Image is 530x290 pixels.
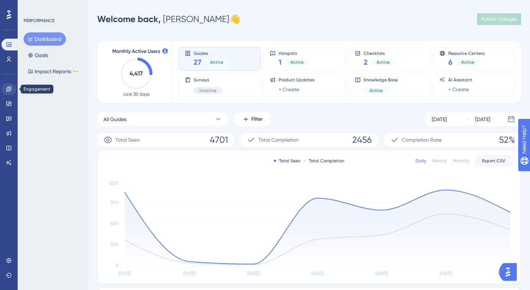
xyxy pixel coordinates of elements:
[17,2,46,11] span: Need Help?
[110,221,119,226] tspan: 600
[402,135,442,144] span: Completion Rate
[364,77,398,83] span: Knowledge Base
[24,65,84,78] button: Impact ReportsBETA
[24,49,53,62] button: Goals
[475,115,490,124] div: [DATE]
[448,50,484,56] span: Resource Centers
[194,50,229,56] span: Guides
[109,181,119,186] tspan: 1200
[481,16,517,22] span: Publish Changes
[290,59,304,65] span: Active
[375,271,388,276] tspan: [DATE]
[194,57,201,67] span: 27
[499,261,521,283] iframe: UserGuiding AI Assistant Launcher
[279,77,314,83] span: Product Updates
[73,70,79,73] div: BETA
[97,112,228,127] button: All Guides
[448,85,469,94] a: + Create
[279,85,299,94] a: + Create
[112,47,160,56] span: Monthly Active Users
[258,135,298,144] span: Total Completion
[499,134,515,146] span: 52%
[377,59,390,65] span: Active
[448,57,452,67] span: 6
[497,271,510,276] tspan: [DATE]
[97,13,240,25] div: [PERSON_NAME] 👋
[432,115,447,124] div: [DATE]
[482,158,505,164] span: Export CSV
[370,88,383,93] span: Active
[130,70,143,77] text: 4,417
[247,271,259,276] tspan: [DATE]
[24,32,66,46] button: Dashboard
[103,115,127,124] span: All Guides
[475,155,512,167] button: Export CSV
[311,271,324,276] tspan: [DATE]
[453,158,469,164] div: Monthly
[304,158,344,164] div: Total Completion
[199,88,216,93] span: Inactive
[251,115,263,124] span: Filter
[24,18,54,24] div: PERFORMANCE
[364,57,368,67] span: 2
[210,59,223,65] span: Active
[274,158,301,164] div: Total Seen
[123,91,149,97] span: Last 30 days
[110,200,119,205] tspan: 900
[279,50,310,56] span: Hotspots
[352,134,372,146] span: 2456
[432,158,447,164] div: Weekly
[364,50,396,56] span: Checklists
[448,77,472,83] span: AI Assistant
[416,158,426,164] div: Daily
[477,13,521,25] button: Publish Changes
[440,271,452,276] tspan: [DATE]
[97,14,161,24] span: Welcome back,
[210,134,228,146] span: 4701
[115,135,140,144] span: Total Seen
[110,242,119,247] tspan: 300
[194,77,222,83] span: Surveys
[234,112,271,127] button: Filter
[116,263,119,268] tspan: 0
[461,59,474,65] span: Active
[279,57,282,67] span: 1
[119,271,131,276] tspan: [DATE]
[183,271,195,276] tspan: [DATE]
